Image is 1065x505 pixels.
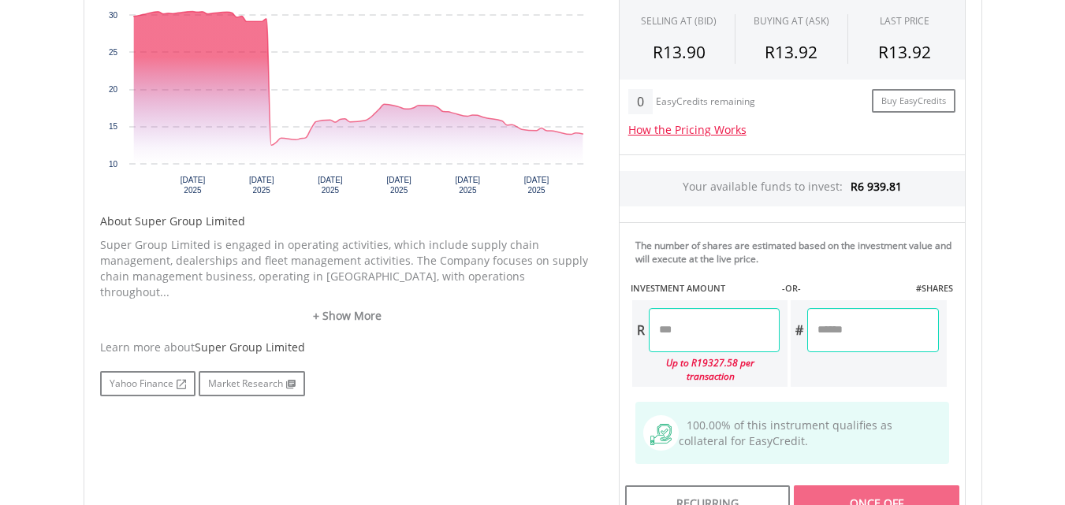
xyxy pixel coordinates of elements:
p: Super Group Limited is engaged in operating activities, which include supply chain management, de... [100,237,595,300]
div: Up to R19327.58 per transaction [632,352,780,387]
text: 30 [108,11,117,20]
text: [DATE] 2025 [180,176,205,195]
a: Market Research [199,371,305,396]
a: Yahoo Finance [100,371,195,396]
div: The number of shares are estimated based on the investment value and will execute at the live price. [635,239,959,265]
text: [DATE] 2025 [386,176,411,195]
a: Buy EasyCredits [872,89,955,113]
label: -OR- [782,282,801,295]
text: [DATE] 2025 [248,176,274,195]
img: collateral-qualifying-green.svg [650,424,672,445]
label: INVESTMENT AMOUNT [631,282,725,295]
div: EasyCredits remaining [656,96,755,110]
span: R13.92 [765,41,817,63]
text: [DATE] 2025 [318,176,343,195]
h5: About Super Group Limited [100,214,595,229]
div: Your available funds to invest: [620,171,965,206]
span: R13.90 [653,41,706,63]
text: 20 [108,85,117,94]
div: R [632,308,649,352]
text: 15 [108,122,117,131]
div: SELLING AT (BID) [641,14,717,28]
div: 0 [628,89,653,114]
a: + Show More [100,308,595,324]
a: How the Pricing Works [628,122,747,137]
span: BUYING AT (ASK) [754,14,829,28]
text: 25 [108,48,117,57]
text: 10 [108,160,117,169]
div: LAST PRICE [880,14,929,28]
text: [DATE] 2025 [455,176,480,195]
div: Learn more about [100,340,595,355]
text: [DATE] 2025 [523,176,549,195]
div: # [791,308,807,352]
span: R6 939.81 [851,179,902,194]
label: #SHARES [916,282,953,295]
span: 100.00% of this instrument qualifies as collateral for EasyCredit. [679,418,892,448]
span: R13.92 [878,41,931,63]
span: Super Group Limited [195,340,305,355]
